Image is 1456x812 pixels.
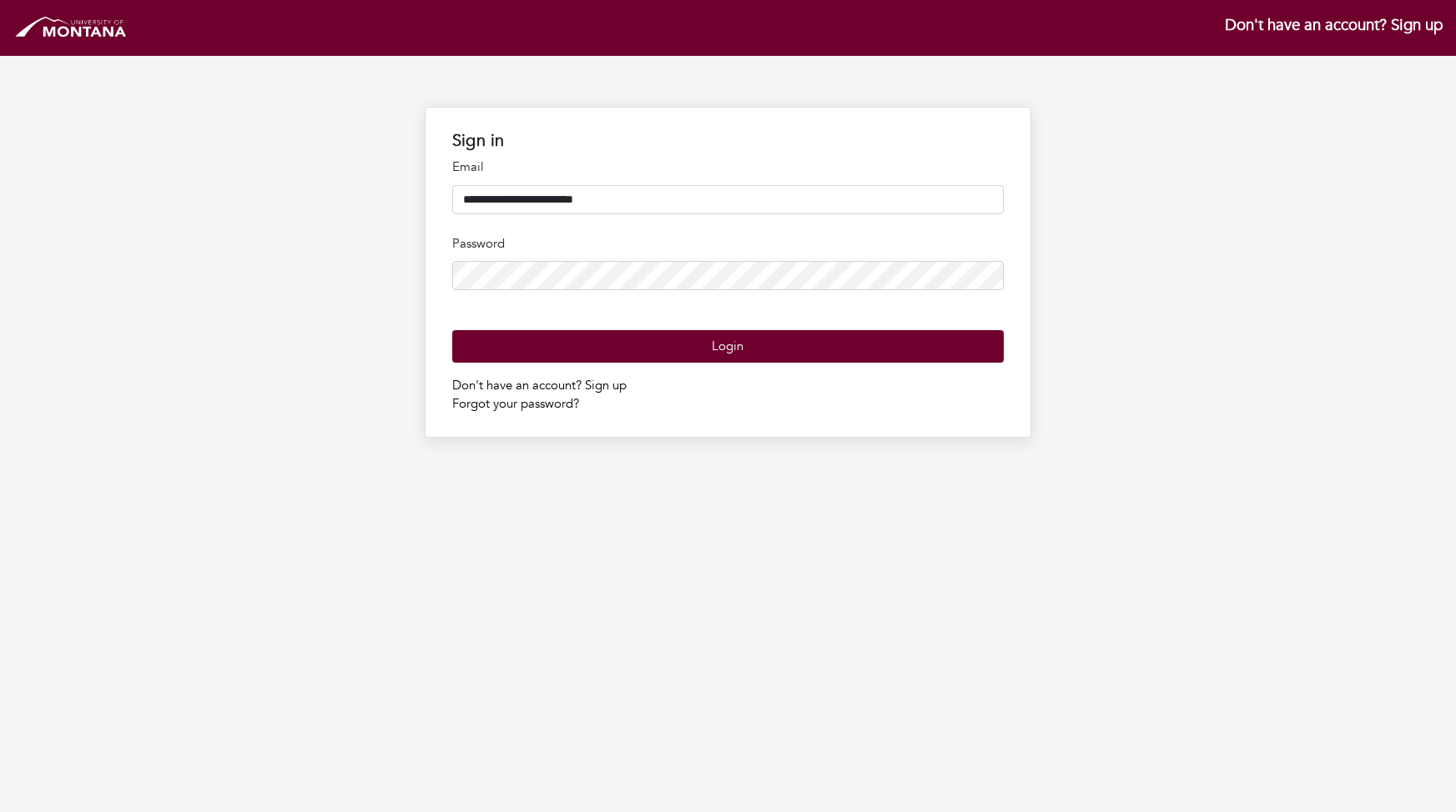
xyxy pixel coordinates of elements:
img: montana_logo.png [13,13,129,43]
p: Email [452,158,1004,177]
p: Password [452,234,1004,253]
button: Login [452,330,1004,363]
h1: Sign in [452,131,1004,151]
a: Don't have an account? Sign up [452,377,627,393]
a: Don't have an account? Sign up [1225,14,1443,36]
a: Forgot your password? [452,395,579,412]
